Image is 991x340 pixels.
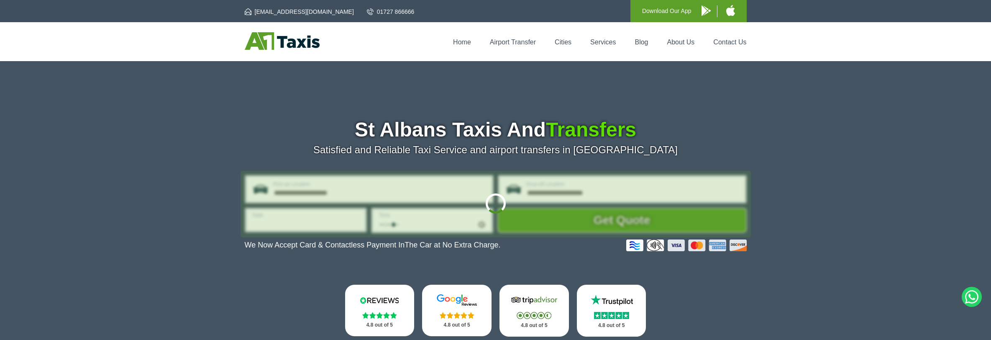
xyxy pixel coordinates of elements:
a: Cities [555,39,571,46]
p: Download Our App [642,6,691,16]
p: 4.8 out of 5 [431,320,482,330]
a: Airport Transfer [490,39,536,46]
span: The Car at No Extra Charge. [405,241,500,249]
img: Credit And Debit Cards [626,240,747,251]
a: About Us [667,39,695,46]
a: Home [453,39,471,46]
a: [EMAIL_ADDRESS][DOMAIN_NAME] [245,8,354,16]
p: 4.8 out of 5 [354,320,405,330]
span: Transfers [546,118,636,141]
a: 01727 866666 [367,8,415,16]
img: Stars [517,312,551,319]
img: Google [432,294,482,307]
a: Google Stars 4.8 out of 5 [422,285,492,336]
img: Stars [440,312,474,319]
img: Stars [594,312,629,319]
img: Reviews.io [354,294,405,307]
a: Contact Us [713,39,746,46]
p: 4.8 out of 5 [509,320,560,331]
img: A1 Taxis Android App [702,5,711,16]
a: Blog [635,39,648,46]
img: Stars [362,312,397,319]
p: We Now Accept Card & Contactless Payment In [245,241,501,250]
img: A1 Taxis St Albans LTD [245,32,320,50]
a: Trustpilot Stars 4.8 out of 5 [577,285,646,337]
h1: St Albans Taxis And [245,120,747,140]
p: Satisfied and Reliable Taxi Service and airport transfers in [GEOGRAPHIC_DATA] [245,144,747,156]
img: A1 Taxis iPhone App [726,5,735,16]
a: Services [590,39,616,46]
img: Trustpilot [586,294,637,307]
p: 4.8 out of 5 [586,320,637,331]
img: Tripadvisor [509,294,559,307]
a: Reviews.io Stars 4.8 out of 5 [345,285,415,336]
a: Tripadvisor Stars 4.8 out of 5 [499,285,569,337]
